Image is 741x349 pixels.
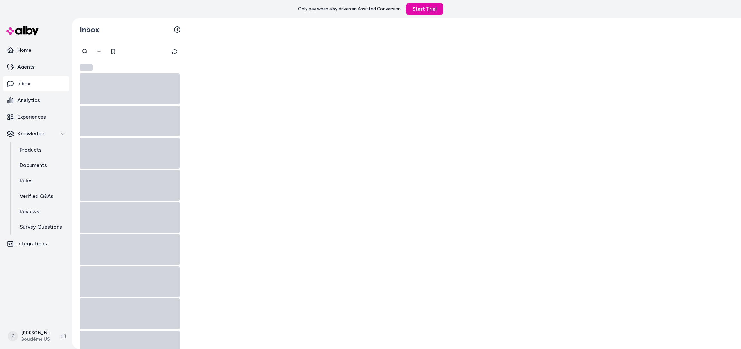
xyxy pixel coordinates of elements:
h2: Inbox [80,25,99,34]
a: Survey Questions [13,219,69,235]
img: alby Logo [6,26,39,35]
a: Reviews [13,204,69,219]
p: Integrations [17,240,47,248]
button: Knowledge [3,126,69,142]
a: Products [13,142,69,158]
a: Analytics [3,93,69,108]
p: Analytics [17,96,40,104]
span: C [8,331,18,341]
a: Inbox [3,76,69,91]
a: Verified Q&As [13,188,69,204]
p: Products [20,146,41,154]
p: Documents [20,161,47,169]
p: Agents [17,63,35,71]
a: Agents [3,59,69,75]
p: Only pay when alby drives an Assisted Conversion [298,6,401,12]
p: Experiences [17,113,46,121]
a: Start Trial [406,3,443,15]
p: Survey Questions [20,223,62,231]
a: Integrations [3,236,69,252]
a: Experiences [3,109,69,125]
button: Filter [93,45,105,58]
a: Home [3,42,69,58]
a: Rules [13,173,69,188]
a: Documents [13,158,69,173]
span: Bouclème US [21,336,50,343]
p: Knowledge [17,130,44,138]
p: Reviews [20,208,39,216]
p: Verified Q&As [20,192,53,200]
p: [PERSON_NAME] [21,330,50,336]
button: C[PERSON_NAME]Bouclème US [4,326,55,346]
p: Rules [20,177,32,185]
p: Inbox [17,80,30,87]
p: Home [17,46,31,54]
button: Refresh [168,45,181,58]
